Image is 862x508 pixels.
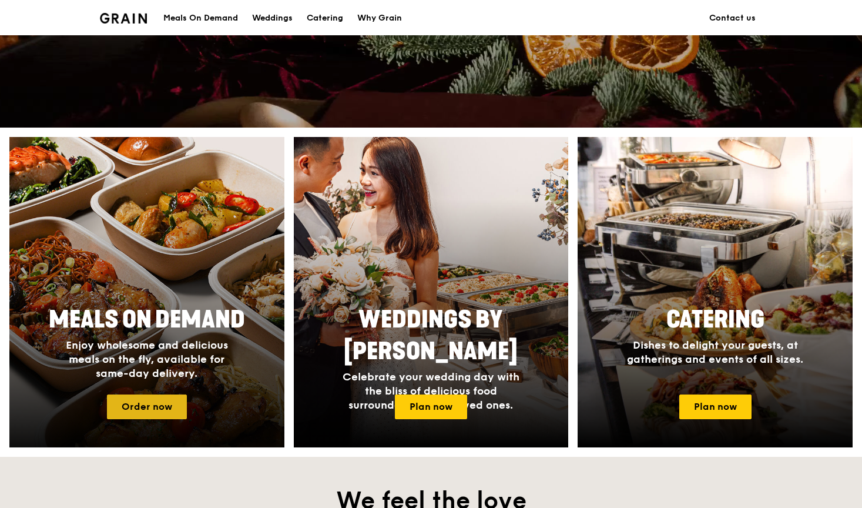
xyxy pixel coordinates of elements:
[294,137,569,447] a: Weddings by [PERSON_NAME]Celebrate your wedding day with the bliss of delicious food surrounded b...
[344,306,518,366] span: Weddings by [PERSON_NAME]
[627,339,803,366] span: Dishes to delight your guests, at gatherings and events of all sizes.
[307,1,343,36] div: Catering
[343,370,519,412] span: Celebrate your wedding day with the bliss of delicious food surrounded by your loved ones.
[350,1,409,36] a: Why Grain
[49,306,245,334] span: Meals On Demand
[300,1,350,36] a: Catering
[578,137,853,447] img: catering-card.e1cfaf3e.jpg
[578,137,853,447] a: CateringDishes to delight your guests, at gatherings and events of all sizes.Plan now
[679,395,752,419] a: Plan now
[357,1,402,36] div: Why Grain
[163,1,238,36] div: Meals On Demand
[294,137,569,447] img: weddings-card.4f3003b8.jpg
[702,1,763,36] a: Contact us
[100,13,147,24] img: Grain
[66,339,228,380] span: Enjoy wholesome and delicious meals on the fly, available for same-day delivery.
[395,395,467,419] a: Plan now
[666,306,764,334] span: Catering
[252,1,293,36] div: Weddings
[245,1,300,36] a: Weddings
[9,137,284,447] a: Meals On DemandEnjoy wholesome and delicious meals on the fly, available for same-day delivery.Or...
[107,395,187,419] a: Order now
